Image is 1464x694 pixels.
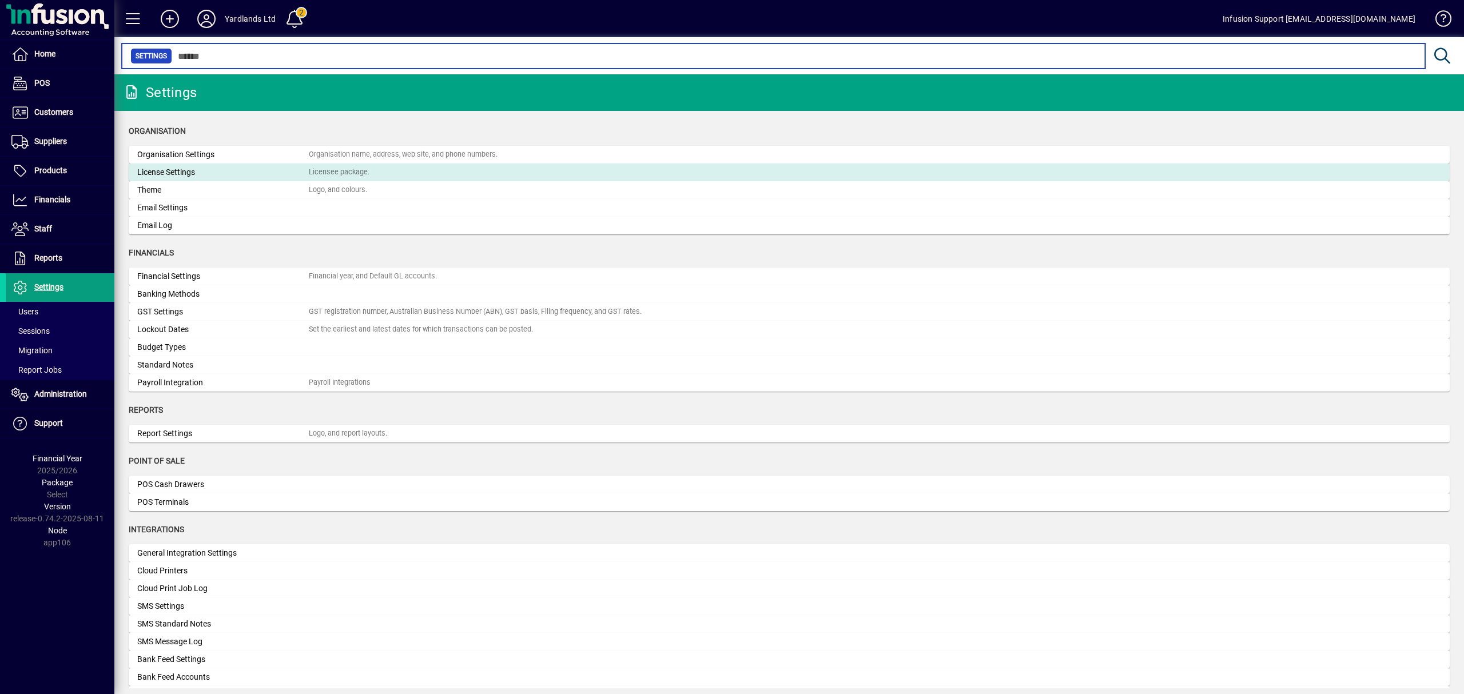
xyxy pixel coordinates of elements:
span: Financials [129,248,174,257]
div: Financial Settings [137,270,309,282]
a: Cloud Printers [129,562,1450,580]
a: Suppliers [6,127,114,156]
a: Financials [6,186,114,214]
div: Financial year, and Default GL accounts. [309,271,437,282]
div: Set the earliest and latest dates for which transactions can be posted. [309,324,533,335]
span: Reports [34,253,62,262]
span: Point of Sale [129,456,185,465]
a: Knowledge Base [1427,2,1450,39]
span: POS [34,78,50,87]
a: Report Jobs [6,360,114,380]
a: License SettingsLicensee package. [129,163,1450,181]
a: Bank Feed Accounts [129,668,1450,686]
div: Yardlands Ltd [225,10,276,28]
span: Settings [34,282,63,292]
a: SMS Settings [129,597,1450,615]
span: Financials [34,195,70,204]
span: Settings [136,50,167,62]
a: Payroll IntegrationPayroll Integrations [129,374,1450,392]
a: ThemeLogo, and colours. [129,181,1450,199]
a: Bank Feed Settings [129,651,1450,668]
a: POS Terminals [129,493,1450,511]
div: GST registration number, Australian Business Number (ABN), GST basis, Filing frequency, and GST r... [309,306,642,317]
div: Cloud Print Job Log [137,583,309,595]
div: Email Settings [137,202,309,214]
a: Reports [6,244,114,273]
span: Products [34,166,67,175]
a: General Integration Settings [129,544,1450,562]
span: Customers [34,107,73,117]
div: Organisation Settings [137,149,309,161]
span: Financial Year [33,454,82,463]
a: SMS Message Log [129,633,1450,651]
a: Organisation SettingsOrganisation name, address, web site, and phone numbers. [129,146,1450,163]
a: Lockout DatesSet the earliest and latest dates for which transactions can be posted. [129,321,1450,338]
a: POS [6,69,114,98]
a: Financial SettingsFinancial year, and Default GL accounts. [129,268,1450,285]
div: Bank Feed Settings [137,653,309,665]
span: Version [44,502,71,511]
div: Infusion Support [EMAIL_ADDRESS][DOMAIN_NAME] [1223,10,1415,28]
a: POS Cash Drawers [129,476,1450,493]
span: Suppliers [34,137,67,146]
a: GST SettingsGST registration number, Australian Business Number (ABN), GST basis, Filing frequenc... [129,303,1450,321]
span: Administration [34,389,87,398]
div: SMS Message Log [137,636,309,648]
div: Report Settings [137,428,309,440]
a: Home [6,40,114,69]
a: Staff [6,215,114,244]
div: Email Log [137,220,309,232]
span: Support [34,418,63,428]
a: Support [6,409,114,438]
span: Integrations [129,525,184,534]
div: Payroll Integration [137,377,309,389]
div: Standard Notes [137,359,309,371]
div: GST Settings [137,306,309,318]
a: Products [6,157,114,185]
span: Migration [11,346,53,355]
span: Staff [34,224,52,233]
button: Profile [188,9,225,29]
a: Sessions [6,321,114,341]
a: Report SettingsLogo, and report layouts. [129,425,1450,442]
div: POS Terminals [137,496,309,508]
div: General Integration Settings [137,547,309,559]
div: Settings [123,83,197,102]
div: SMS Settings [137,600,309,612]
div: Cloud Printers [137,565,309,577]
a: SMS Standard Notes [129,615,1450,633]
a: Email Settings [129,199,1450,217]
span: Organisation [129,126,186,135]
a: Users [6,302,114,321]
div: Payroll Integrations [309,377,371,388]
a: Customers [6,98,114,127]
span: Home [34,49,55,58]
div: Logo, and report layouts. [309,428,387,439]
div: Banking Methods [137,288,309,300]
a: Administration [6,380,114,409]
a: Banking Methods [129,285,1450,303]
a: Cloud Print Job Log [129,580,1450,597]
div: Logo, and colours. [309,185,367,196]
span: Reports [129,405,163,414]
span: Sessions [11,326,50,336]
a: Standard Notes [129,356,1450,374]
div: Budget Types [137,341,309,353]
div: License Settings [137,166,309,178]
a: Budget Types [129,338,1450,356]
a: Email Log [129,217,1450,234]
div: Lockout Dates [137,324,309,336]
div: Theme [137,184,309,196]
div: SMS Standard Notes [137,618,309,630]
span: Node [48,526,67,535]
div: POS Cash Drawers [137,478,309,490]
div: Bank Feed Accounts [137,671,309,683]
div: Licensee package. [309,167,369,178]
span: Package [42,478,73,487]
span: Users [11,307,38,316]
a: Migration [6,341,114,360]
button: Add [152,9,188,29]
span: Report Jobs [11,365,62,374]
div: Organisation name, address, web site, and phone numbers. [309,149,498,160]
